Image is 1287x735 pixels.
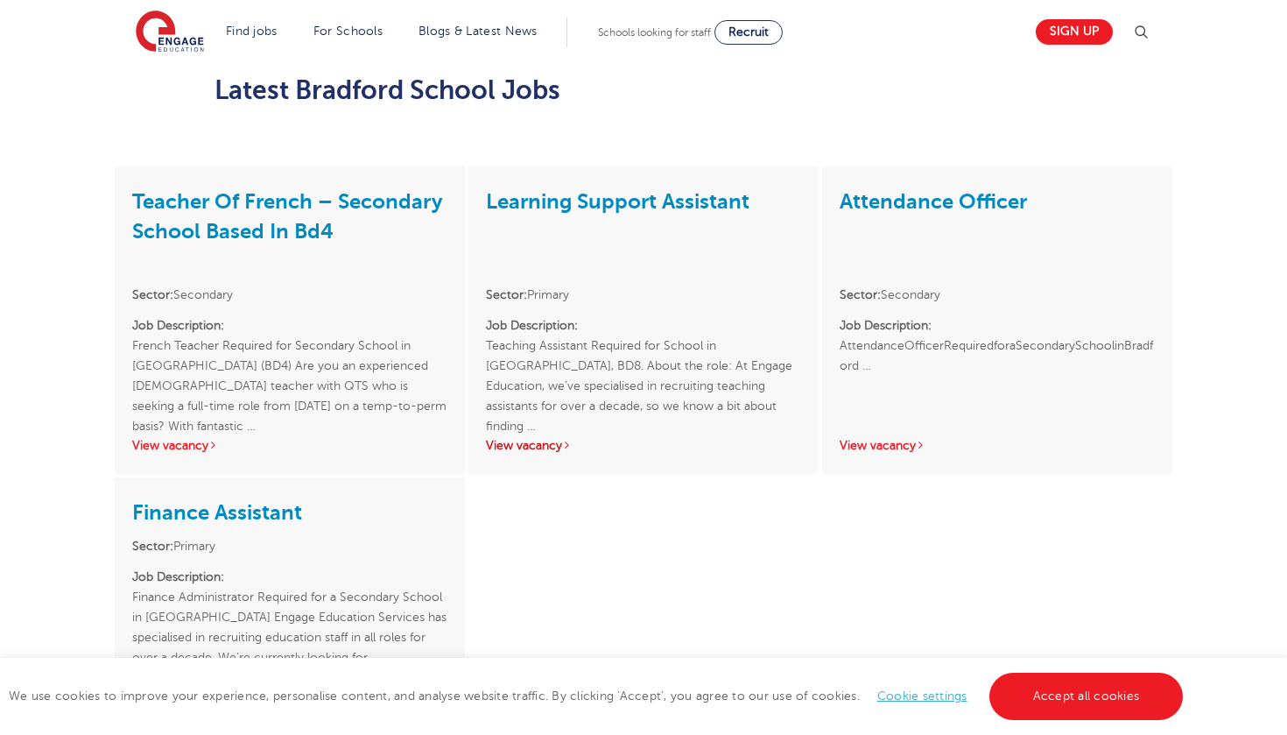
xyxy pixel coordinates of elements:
strong: Sector: [486,288,527,301]
li: Secondary [840,285,1155,305]
a: View vacancy [840,439,925,452]
a: Accept all cookies [989,673,1184,720]
p: French Teacher Required for Secondary School in [GEOGRAPHIC_DATA] (BD4) Are you an experienced [D... [132,315,447,416]
a: Recruit [714,20,783,45]
a: Attendance Officer [840,189,1027,214]
p: AttendanceOfficerRequiredforaSecondarySchoolinBradford … [840,315,1155,416]
a: View vacancy [486,439,572,452]
a: Sign up [1036,19,1113,45]
img: Engage Education [136,11,204,54]
a: Finance Assistant [132,500,302,525]
strong: Sector: [132,288,173,301]
strong: Sector: [840,288,881,301]
a: For Schools [313,25,383,38]
span: Schools looking for staff [598,26,711,39]
h2: Latest Bradford School Jobs [214,75,1073,105]
a: Find jobs [226,25,278,38]
p: Finance Administrator Required for a Secondary School in [GEOGRAPHIC_DATA] Engage Education Servi... [132,567,447,668]
span: We use cookies to improve your experience, personalise content, and analyse website traffic. By c... [9,689,1187,703]
a: Blogs & Latest News [418,25,538,38]
strong: Job Description: [840,319,932,332]
li: Secondary [132,285,447,305]
li: Primary [486,285,801,305]
a: Learning Support Assistant [486,189,749,214]
a: Teacher Of French – Secondary School Based In Bd4 [132,189,443,244]
li: Primary [132,536,447,556]
strong: Job Description: [486,319,578,332]
strong: Sector: [132,540,173,553]
strong: Job Description: [132,319,224,332]
strong: Job Description: [132,570,224,583]
p: Teaching Assistant Required for School in [GEOGRAPHIC_DATA], BD8. About the role: At Engage Educa... [486,315,801,416]
a: Cookie settings [877,689,967,703]
a: View vacancy [132,439,218,452]
span: Recruit [728,25,769,39]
